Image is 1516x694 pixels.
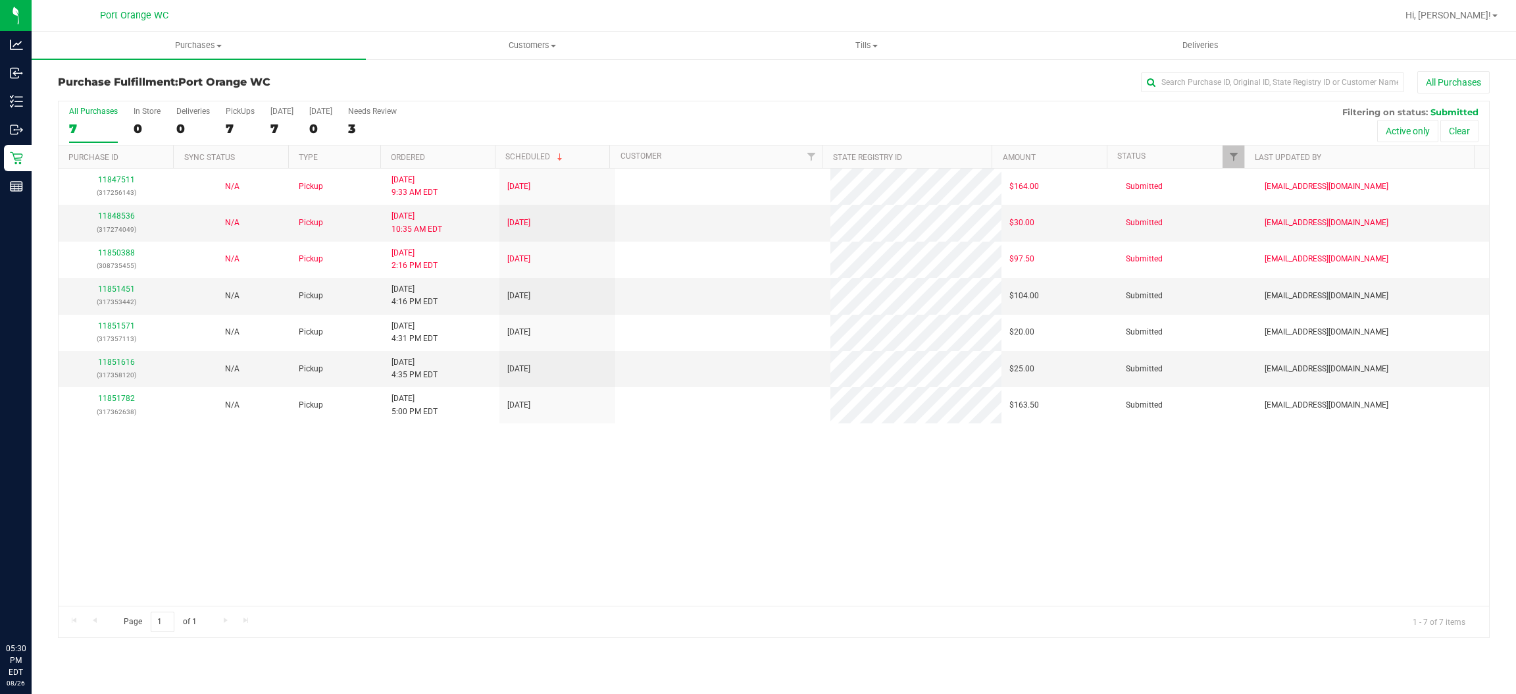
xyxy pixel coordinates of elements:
span: Deliveries [1165,40,1236,51]
div: In Store [134,107,161,116]
a: Ordered [391,153,425,162]
span: 1 - 7 of 7 items [1402,612,1476,631]
span: Port Orange WC [178,76,270,88]
a: Scheduled [505,152,565,161]
span: Submitted [1126,253,1163,265]
p: (317353442) [66,296,166,308]
span: Not Applicable [225,254,240,263]
inline-svg: Retail [10,151,23,165]
span: [DATE] 5:00 PM EDT [392,392,438,417]
button: N/A [225,290,240,302]
span: Page of 1 [113,612,207,632]
span: Customers [366,40,699,51]
span: Submitted [1126,217,1163,229]
a: 11848536 [98,211,135,221]
a: Customer [620,151,661,161]
span: [DATE] [507,399,530,412]
a: 11847511 [98,175,135,184]
span: [EMAIL_ADDRESS][DOMAIN_NAME] [1265,363,1388,375]
div: 7 [270,121,293,136]
span: Submitted [1430,107,1478,117]
a: Filter [800,146,822,168]
span: Port Orange WC [100,10,168,21]
p: (317256143) [66,186,166,199]
div: 3 [348,121,397,136]
span: [DATE] [507,253,530,265]
button: N/A [225,217,240,229]
div: PickUps [226,107,255,116]
div: Deliveries [176,107,210,116]
p: 05:30 PM EDT [6,643,26,678]
span: Not Applicable [225,218,240,227]
span: Submitted [1126,399,1163,412]
span: Purchases [32,40,366,51]
p: (317274049) [66,223,166,236]
p: (317357113) [66,333,166,345]
a: Status [1117,151,1146,161]
span: Pickup [299,326,323,338]
span: Not Applicable [225,291,240,300]
a: Purchase ID [68,153,118,162]
span: [DATE] 10:35 AM EDT [392,210,442,235]
span: Pickup [299,253,323,265]
span: $164.00 [1009,180,1039,193]
a: 11851571 [98,321,135,331]
inline-svg: Inbound [10,67,23,80]
div: 0 [309,121,332,136]
a: Tills [699,32,1034,59]
inline-svg: Outbound [10,123,23,136]
span: [DATE] [507,217,530,229]
a: 11851616 [98,358,135,367]
button: All Purchases [1417,71,1490,93]
span: [EMAIL_ADDRESS][DOMAIN_NAME] [1265,253,1388,265]
button: N/A [225,326,240,338]
div: All Purchases [69,107,118,116]
div: Needs Review [348,107,397,116]
div: 7 [69,121,118,136]
a: Purchases [32,32,366,59]
button: N/A [225,180,240,193]
span: Submitted [1126,363,1163,375]
span: [DATE] [507,180,530,193]
span: Pickup [299,180,323,193]
a: State Registry ID [833,153,902,162]
span: Not Applicable [225,182,240,191]
span: [DATE] 2:16 PM EDT [392,247,438,272]
div: [DATE] [309,107,332,116]
input: 1 [151,612,174,632]
div: 0 [134,121,161,136]
button: N/A [225,363,240,375]
button: N/A [225,253,240,265]
p: (317362638) [66,406,166,418]
p: (317358120) [66,369,166,381]
a: Sync Status [184,153,235,162]
div: [DATE] [270,107,293,116]
h3: Purchase Fulfillment: [58,76,535,88]
a: Last Updated By [1255,153,1321,162]
span: Tills [700,40,1033,51]
span: [DATE] 4:35 PM EDT [392,356,438,381]
span: [EMAIL_ADDRESS][DOMAIN_NAME] [1265,290,1388,302]
span: [EMAIL_ADDRESS][DOMAIN_NAME] [1265,180,1388,193]
span: Filtering on status: [1342,107,1428,117]
span: [EMAIL_ADDRESS][DOMAIN_NAME] [1265,217,1388,229]
span: Submitted [1126,326,1163,338]
span: $97.50 [1009,253,1034,265]
a: Filter [1223,146,1244,168]
span: Pickup [299,399,323,412]
span: [DATE] 9:33 AM EDT [392,174,438,199]
inline-svg: Reports [10,180,23,193]
inline-svg: Analytics [10,38,23,51]
input: Search Purchase ID, Original ID, State Registry ID or Customer Name... [1141,72,1404,92]
button: N/A [225,399,240,412]
span: Pickup [299,290,323,302]
inline-svg: Inventory [10,95,23,108]
button: Clear [1440,120,1478,142]
span: [EMAIL_ADDRESS][DOMAIN_NAME] [1265,399,1388,412]
span: $104.00 [1009,290,1039,302]
span: $163.50 [1009,399,1039,412]
span: [DATE] [507,290,530,302]
a: Deliveries [1034,32,1368,59]
iframe: Resource center [13,589,53,628]
span: Submitted [1126,180,1163,193]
